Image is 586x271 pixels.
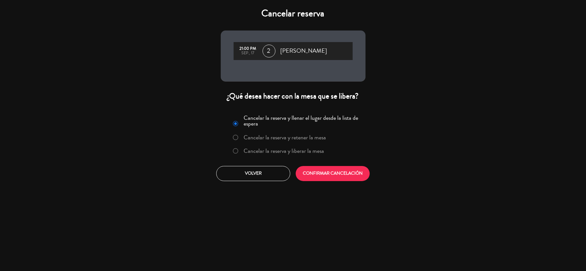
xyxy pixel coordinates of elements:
button: CONFIRMAR CANCELACIÓN [296,166,370,181]
div: sep., 17 [237,51,259,56]
label: Cancelar la reserva y retener la mesa [244,135,326,140]
label: Cancelar la reserva y liberar la mesa [244,148,324,154]
label: Cancelar la reserva y llenar el lugar desde la lista de espera [244,115,361,127]
div: ¿Qué desea hacer con la mesa que se libera? [221,91,366,101]
h4: Cancelar reserva [221,8,366,19]
span: 2 [263,45,275,57]
div: 21:00 PM [237,47,259,51]
span: [PERSON_NAME] [281,46,327,56]
button: Volver [216,166,290,181]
